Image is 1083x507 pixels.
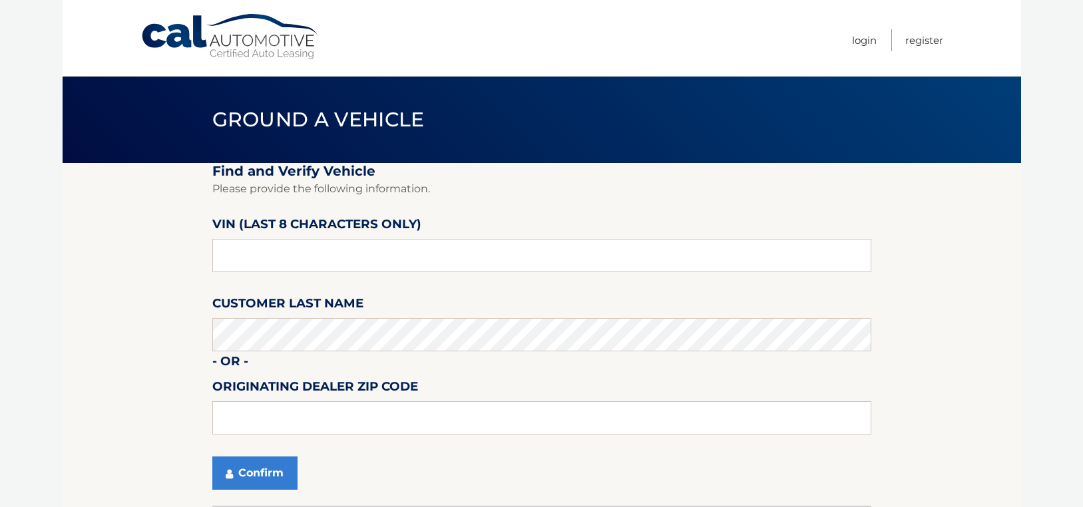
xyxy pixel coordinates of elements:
a: Login [852,29,877,51]
h2: Find and Verify Vehicle [212,163,871,180]
a: Register [905,29,943,51]
label: - or - [212,351,248,376]
label: Originating Dealer Zip Code [212,377,418,401]
button: Confirm [212,456,298,490]
span: Ground a Vehicle [212,107,425,132]
a: Cal Automotive [140,13,320,61]
p: Please provide the following information. [212,180,871,198]
label: Customer Last Name [212,293,363,318]
label: VIN (last 8 characters only) [212,214,421,239]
